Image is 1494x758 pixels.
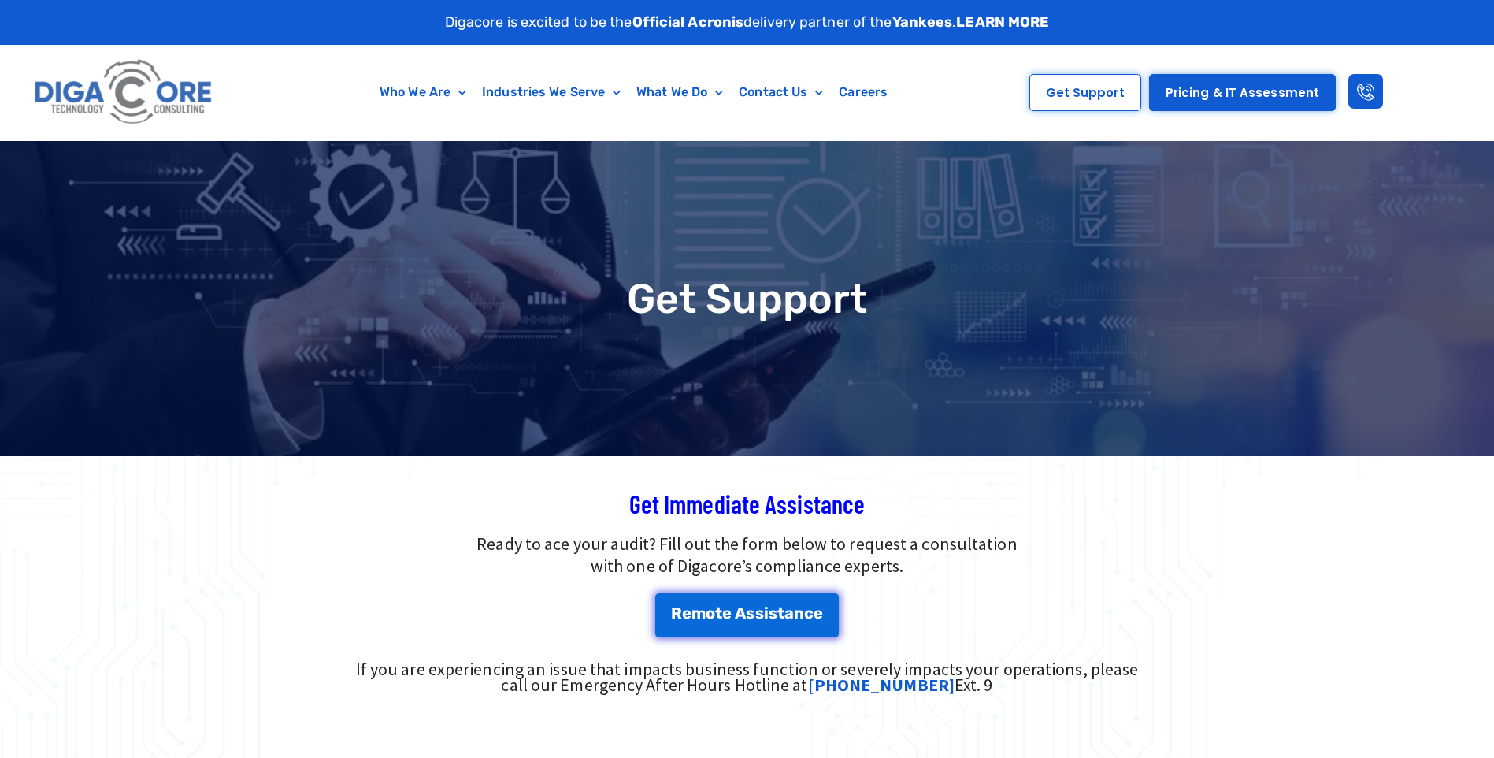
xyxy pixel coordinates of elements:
nav: Menu [294,74,973,110]
span: A [735,605,746,621]
span: m [691,605,706,621]
p: Ready to ace your audit? Fill out the form below to request a consultation with one of Digacore’s... [243,533,1251,578]
span: Get Immediate Assistance [629,489,865,518]
a: Remote Assistance [655,593,840,637]
strong: Yankees [892,13,953,31]
span: s [769,605,777,621]
span: s [746,605,754,621]
a: Pricing & IT Assessment [1149,74,1336,111]
span: e [722,605,732,621]
span: Get Support [1046,87,1125,98]
span: o [706,605,715,621]
span: e [814,605,823,621]
span: e [682,605,691,621]
span: c [804,605,814,621]
span: i [764,605,769,621]
a: Contact Us [731,74,831,110]
p: Digacore is excited to be the delivery partner of the . [445,12,1050,33]
strong: Official Acronis [632,13,744,31]
a: LEARN MORE [956,13,1049,31]
a: Careers [831,74,895,110]
img: Digacore logo 1 [30,53,218,132]
span: R [671,605,682,621]
div: If you are experiencing an issue that impacts business function or severely impacts your operatio... [344,661,1151,693]
span: n [794,605,804,621]
span: Pricing & IT Assessment [1166,87,1319,98]
span: t [777,605,784,621]
span: a [784,605,794,621]
a: Who We Are [372,74,474,110]
h1: Get Support [8,278,1486,319]
a: [PHONE_NUMBER] [808,674,955,696]
a: Industries We Serve [474,74,628,110]
span: t [715,605,722,621]
a: Get Support [1029,74,1141,111]
a: What We Do [628,74,731,110]
span: s [755,605,764,621]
